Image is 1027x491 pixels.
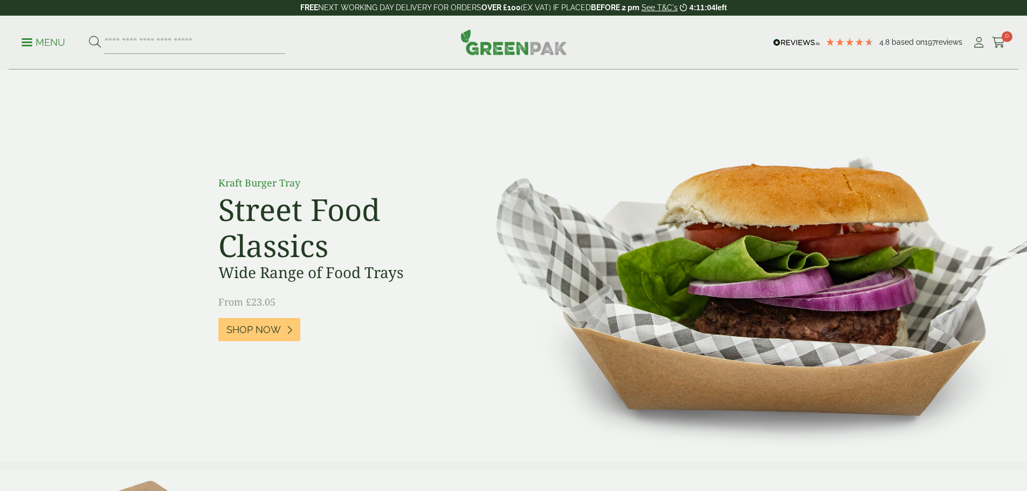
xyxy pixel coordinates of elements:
[218,191,461,264] h2: Street Food Classics
[218,176,461,190] p: Kraft Burger Tray
[936,38,962,46] span: reviews
[218,264,461,282] h3: Wide Range of Food Trays
[22,36,65,49] p: Menu
[1002,31,1012,42] span: 0
[690,3,715,12] span: 4:11:04
[460,29,567,55] img: GreenPak Supplies
[218,318,300,341] a: Shop Now
[972,37,985,48] i: My Account
[481,3,521,12] strong: OVER £100
[226,324,281,336] span: Shop Now
[773,39,820,46] img: REVIEWS.io
[300,3,318,12] strong: FREE
[218,295,275,308] span: From £23.05
[825,37,874,47] div: 4.79 Stars
[879,38,892,46] span: 4.8
[642,3,678,12] a: See T&C's
[992,37,1005,48] i: Cart
[892,38,925,46] span: Based on
[715,3,727,12] span: left
[462,70,1027,462] img: Street Food Classics
[925,38,936,46] span: 197
[992,34,1005,51] a: 0
[591,3,639,12] strong: BEFORE 2 pm
[22,36,65,47] a: Menu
